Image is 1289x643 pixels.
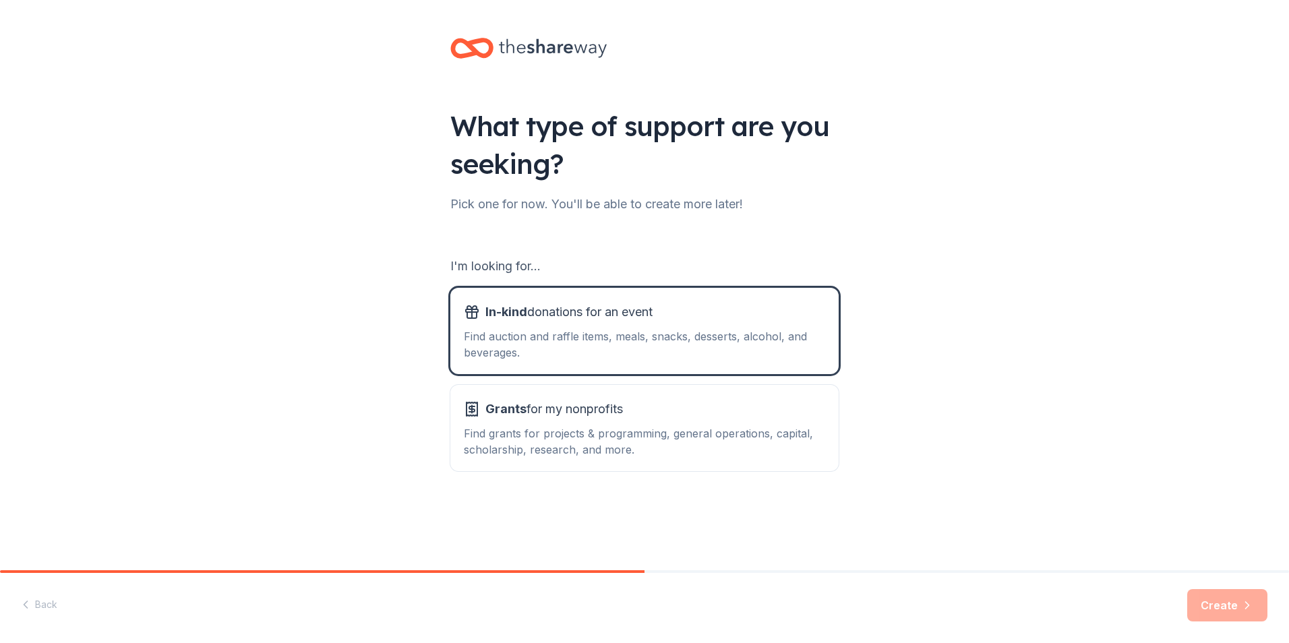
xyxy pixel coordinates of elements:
div: Find auction and raffle items, meals, snacks, desserts, alcohol, and beverages. [464,328,825,361]
div: I'm looking for... [450,255,839,277]
button: In-kinddonations for an eventFind auction and raffle items, meals, snacks, desserts, alcohol, and... [450,288,839,374]
button: Grantsfor my nonprofitsFind grants for projects & programming, general operations, capital, schol... [450,385,839,471]
span: donations for an event [485,301,653,323]
span: for my nonprofits [485,398,623,420]
div: Pick one for now. You'll be able to create more later! [450,193,839,215]
div: Find grants for projects & programming, general operations, capital, scholarship, research, and m... [464,425,825,458]
span: Grants [485,402,527,416]
span: In-kind [485,305,527,319]
div: What type of support are you seeking? [450,107,839,183]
